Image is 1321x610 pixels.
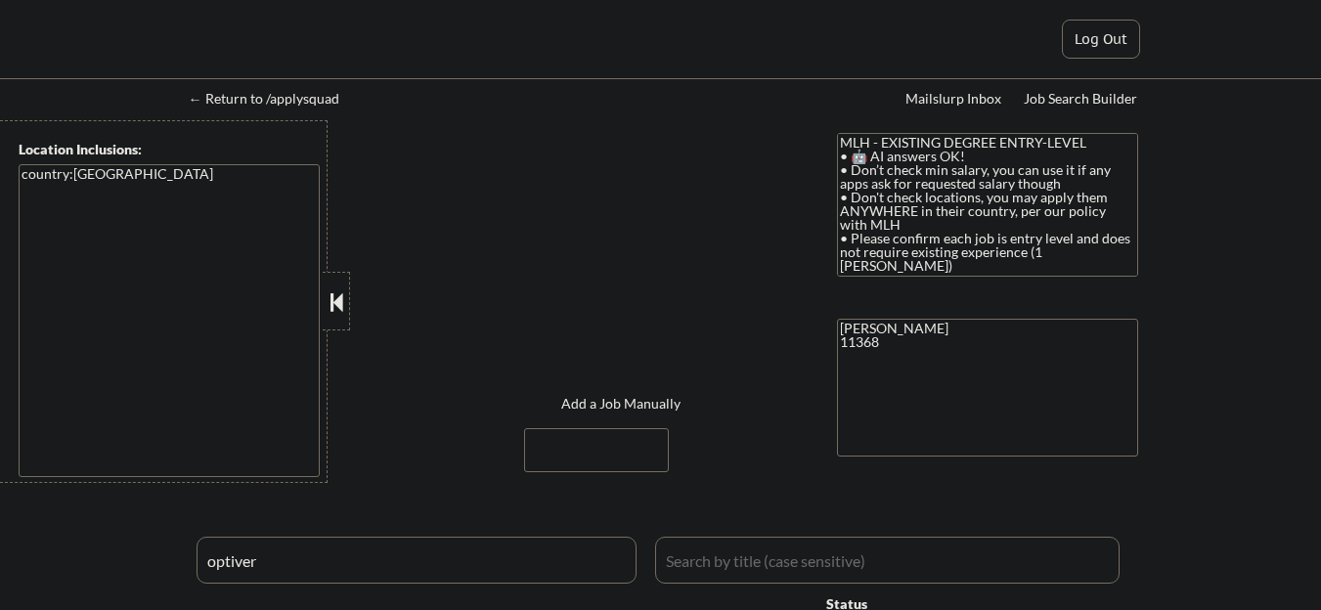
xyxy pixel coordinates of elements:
div: Job Search Builder [1024,92,1138,106]
a: ← Return to /applysquad [189,91,358,110]
div: Mailslurp Inbox [905,92,1003,106]
div: Location Inclusions: [19,140,320,159]
div: ← Return to /applysquad [189,92,358,106]
a: Job Search Builder [1024,91,1138,110]
button: Log Out [1062,20,1140,59]
a: Mailslurp Inbox [905,91,1003,110]
input: Search by company (case sensitive) [197,537,637,584]
button: Add a Job Manually [522,385,720,422]
input: Search by title (case sensitive) [655,537,1120,584]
